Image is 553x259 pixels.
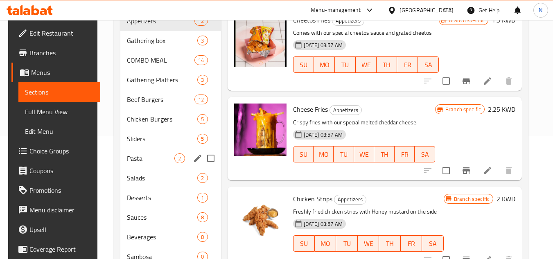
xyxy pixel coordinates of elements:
[198,214,207,221] span: 8
[197,232,208,242] div: items
[18,122,101,141] a: Edit Menu
[198,194,207,202] span: 1
[438,72,455,90] span: Select to update
[25,87,94,97] span: Sections
[120,31,221,50] div: Gathering box3
[127,95,194,104] div: Beef Burgers
[127,16,194,26] div: Appetizers
[29,166,94,176] span: Coupons
[483,76,492,86] a: Edit menu item
[361,238,376,250] span: WE
[404,238,419,250] span: FR
[379,235,401,252] button: TH
[195,17,207,25] span: 12
[197,212,208,222] div: items
[29,146,94,156] span: Choice Groups
[398,149,412,160] span: FR
[198,174,207,182] span: 2
[195,56,207,64] span: 14
[127,153,174,163] span: Pasta
[293,103,328,115] span: Cheese Fries
[11,180,101,200] a: Promotions
[395,146,415,162] button: FR
[234,104,287,156] img: Cheese Fries
[127,55,194,65] span: COMBO MEAL
[300,41,346,49] span: [DATE] 03:57 AM
[314,56,335,73] button: MO
[11,239,101,259] a: Coverage Report
[192,152,204,164] button: edit
[456,71,476,91] button: Branch-specific-item
[293,146,314,162] button: SU
[11,220,101,239] a: Upsell
[293,235,315,252] button: SU
[377,56,397,73] button: TH
[374,146,395,162] button: TH
[198,115,207,123] span: 5
[127,212,197,222] span: Sauces
[197,193,208,203] div: items
[293,117,435,128] p: Crispy fries with our special melted cheddar cheese.
[293,193,332,205] span: Chicken Strips
[380,59,394,71] span: TH
[297,149,310,160] span: SU
[451,195,493,203] span: Branch specific
[29,244,94,254] span: Coverage Report
[29,28,94,38] span: Edit Restaurant
[497,193,515,205] h6: 2 KWD
[127,173,197,183] span: Salads
[357,149,371,160] span: WE
[127,134,197,144] span: Sliders
[354,146,375,162] button: WE
[127,193,197,203] span: Desserts
[311,5,361,15] div: Menu-management
[194,55,208,65] div: items
[400,59,415,71] span: FR
[175,155,184,162] span: 2
[334,195,366,204] span: Appetizers
[483,166,492,176] a: Edit menu item
[332,16,364,26] div: Appetizers
[197,134,208,144] div: items
[315,235,336,252] button: MO
[18,102,101,122] a: Full Menu View
[359,59,373,71] span: WE
[400,6,454,15] div: [GEOGRAPHIC_DATA]
[356,56,377,73] button: WE
[120,90,221,109] div: Beef Burgers12
[330,106,361,115] span: Appetizers
[197,36,208,45] div: items
[29,48,94,58] span: Branches
[492,14,515,26] h6: 1.5 KWD
[120,227,221,247] div: Beverages8
[336,235,358,252] button: TU
[198,76,207,84] span: 3
[120,149,221,168] div: Pasta2edit
[120,70,221,90] div: Gathering Platters3
[234,14,287,67] img: Cheetos Fries
[127,36,197,45] div: Gathering box
[338,59,352,71] span: TU
[300,131,346,139] span: [DATE] 03:57 AM
[120,207,221,227] div: Sauces8
[358,235,379,252] button: WE
[293,28,439,38] p: Comes with our special cheetos sauce and grated cheetos
[318,238,333,250] span: MO
[456,161,476,180] button: Branch-specific-item
[418,56,439,73] button: SA
[297,238,311,250] span: SU
[234,193,287,245] img: Chicken Strips
[198,37,207,45] span: 3
[293,207,444,217] p: Freshly fried chicken strips with Honey mustard on the side
[127,232,197,242] span: Beverages
[421,59,436,71] span: SA
[339,238,354,250] span: TU
[442,106,484,113] span: Branch specific
[499,161,519,180] button: delete
[127,75,197,85] span: Gathering Platters
[401,235,422,252] button: FR
[418,149,432,160] span: SA
[317,149,331,160] span: MO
